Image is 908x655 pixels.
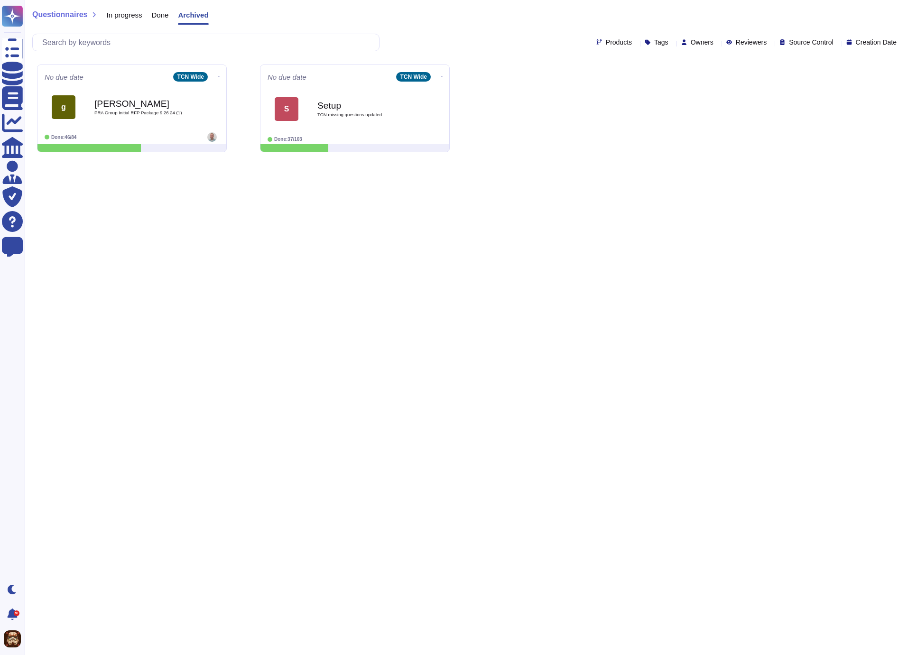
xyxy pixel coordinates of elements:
div: 9+ [14,610,19,616]
span: Source Control [789,39,833,46]
span: Creation Date [856,39,897,46]
div: TCN Wide [396,72,431,82]
span: Reviewers [736,39,767,46]
b: Setup [317,101,412,110]
button: user [2,628,28,649]
span: In progress [106,11,142,18]
div: g [52,95,75,119]
span: No due date [45,74,83,81]
span: Questionnaires [32,11,87,18]
div: TCN Wide [173,72,208,82]
span: No due date [268,74,306,81]
span: Products [606,39,632,46]
span: TCN missing questions updated [317,112,412,117]
span: Archived [178,11,208,18]
span: Done: 46/84 [51,135,76,140]
div: S [275,97,298,121]
span: Done [152,11,169,18]
span: Owners [691,39,713,46]
span: PRA Group Initial RFP Package 9 26 24 (1) [94,111,189,115]
input: Search by keywords [37,34,379,51]
span: Tags [654,39,668,46]
img: user [207,132,217,142]
span: Done: 37/103 [274,137,302,142]
b: [PERSON_NAME] [94,99,189,108]
img: user [4,630,21,647]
